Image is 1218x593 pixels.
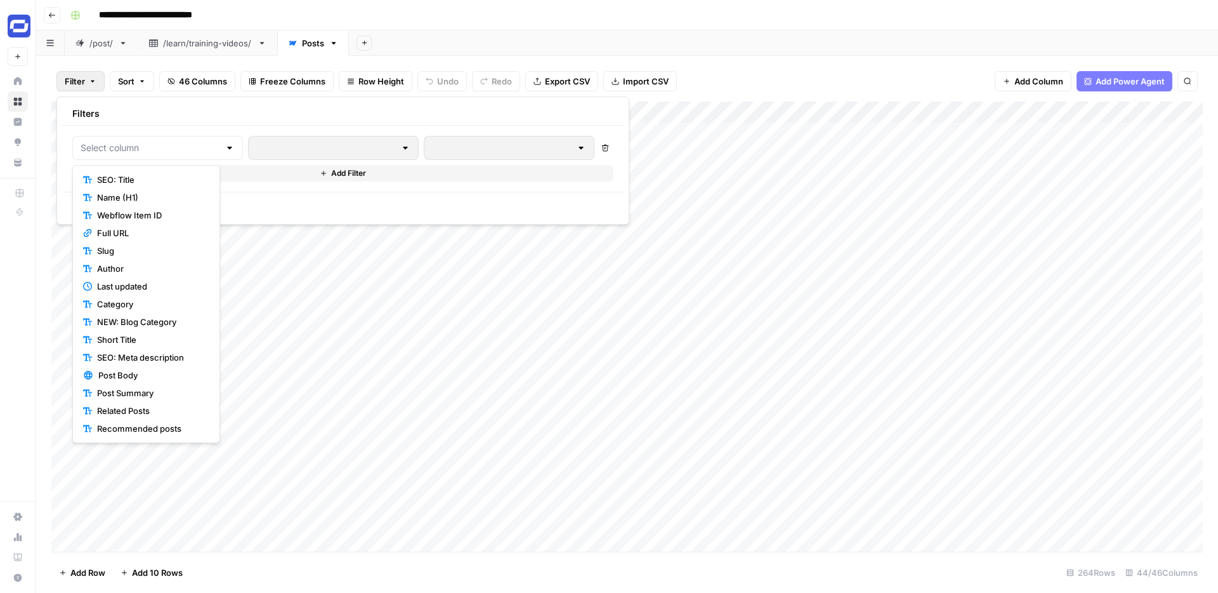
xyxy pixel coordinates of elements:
[97,280,204,293] span: Last updated
[72,165,613,182] button: Add Filter
[138,30,277,56] a: /learn/training-videos/
[8,507,28,527] a: Settings
[97,351,204,364] span: SEO: Meta description
[8,10,28,42] button: Workspace: Synthesia
[260,75,325,88] span: Freeze Columns
[65,75,85,88] span: Filter
[97,316,204,328] span: NEW: Blog Category
[623,75,669,88] span: Import CSV
[331,168,366,179] span: Add Filter
[8,527,28,547] a: Usage
[8,568,28,588] button: Help + Support
[132,566,183,579] span: Add 10 Rows
[8,132,28,152] a: Opportunities
[97,333,204,346] span: Short Title
[110,71,154,91] button: Sort
[417,71,467,91] button: Undo
[179,75,227,88] span: 46 Columns
[98,369,204,382] span: Post Body
[56,71,105,91] button: Filter
[97,209,204,222] span: Webflow Item ID
[97,244,204,257] span: Slug
[302,37,324,50] div: Posts
[97,422,204,435] span: Recommended posts
[277,30,349,56] a: Posts
[97,191,204,204] span: Name (H1)
[472,71,520,91] button: Redo
[118,75,134,88] span: Sort
[113,563,190,583] button: Add 10 Rows
[358,75,404,88] span: Row Height
[8,112,28,132] a: Insights
[65,30,138,56] a: /post/
[159,71,235,91] button: 46 Columns
[56,97,629,225] div: Filter
[1061,563,1120,583] div: 264 Rows
[8,71,28,91] a: Home
[8,152,28,173] a: Your Data
[603,71,677,91] button: Import CSV
[8,547,28,568] a: Learning Hub
[97,173,204,186] span: SEO: Title
[89,37,114,50] div: /post/
[1014,75,1063,88] span: Add Column
[1096,75,1165,88] span: Add Power Agent
[97,404,204,417] span: Related Posts
[339,71,412,91] button: Row Height
[492,75,512,88] span: Redo
[525,71,598,91] button: Export CSV
[81,142,219,154] input: Select column
[97,387,204,399] span: Post Summary
[70,566,105,579] span: Add Row
[97,227,204,239] span: Full URL
[97,298,204,310] span: Category
[51,563,113,583] button: Add Row
[995,71,1071,91] button: Add Column
[97,262,204,275] span: Author
[240,71,334,91] button: Freeze Columns
[163,37,252,50] div: /learn/training-videos/
[545,75,590,88] span: Export CSV
[437,75,459,88] span: Undo
[8,91,28,112] a: Browse
[62,102,624,126] div: Filters
[8,15,30,37] img: Synthesia Logo
[1120,563,1203,583] div: 44/46 Columns
[1077,71,1172,91] button: Add Power Agent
